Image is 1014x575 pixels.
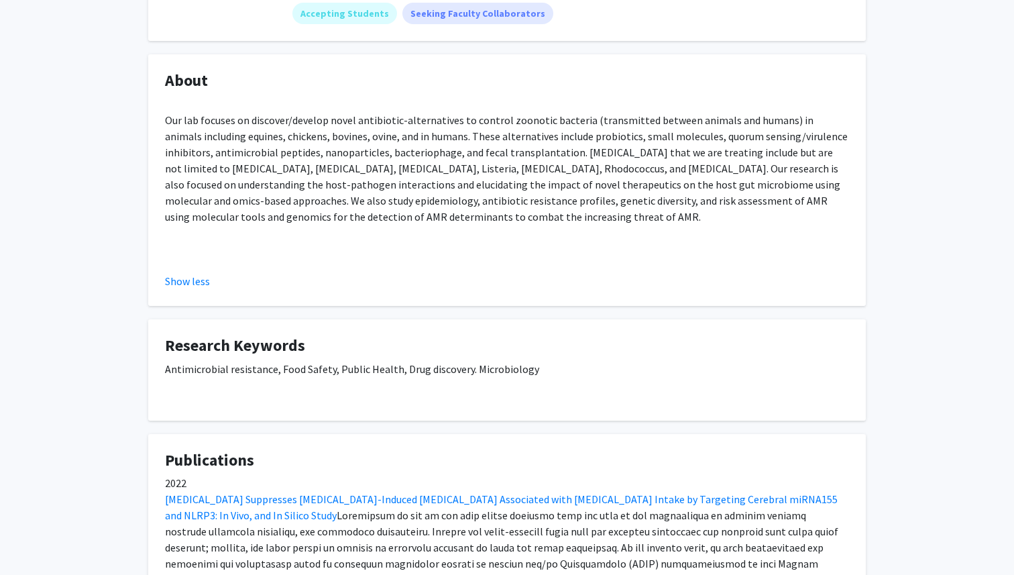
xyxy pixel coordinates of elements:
h4: Research Keywords [165,336,849,356]
iframe: Chat [10,515,57,565]
a: [MEDICAL_DATA] Suppresses [MEDICAL_DATA]-Induced [MEDICAL_DATA] Associated with [MEDICAL_DATA] In... [165,492,838,522]
button: Show less [165,273,210,289]
mat-chip: Seeking Faculty Collaborators [402,3,553,24]
mat-chip: Accepting Students [292,3,397,24]
h4: About [165,71,849,91]
h4: Publications [165,451,849,470]
p: Our lab focuses on discover/develop novel antibiotic-alternatives to control zoonotic bacteria (t... [165,112,849,225]
p: Antimicrobial resistance, Food Safety, Public Health, Drug discovery. Microbiology [165,361,849,377]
